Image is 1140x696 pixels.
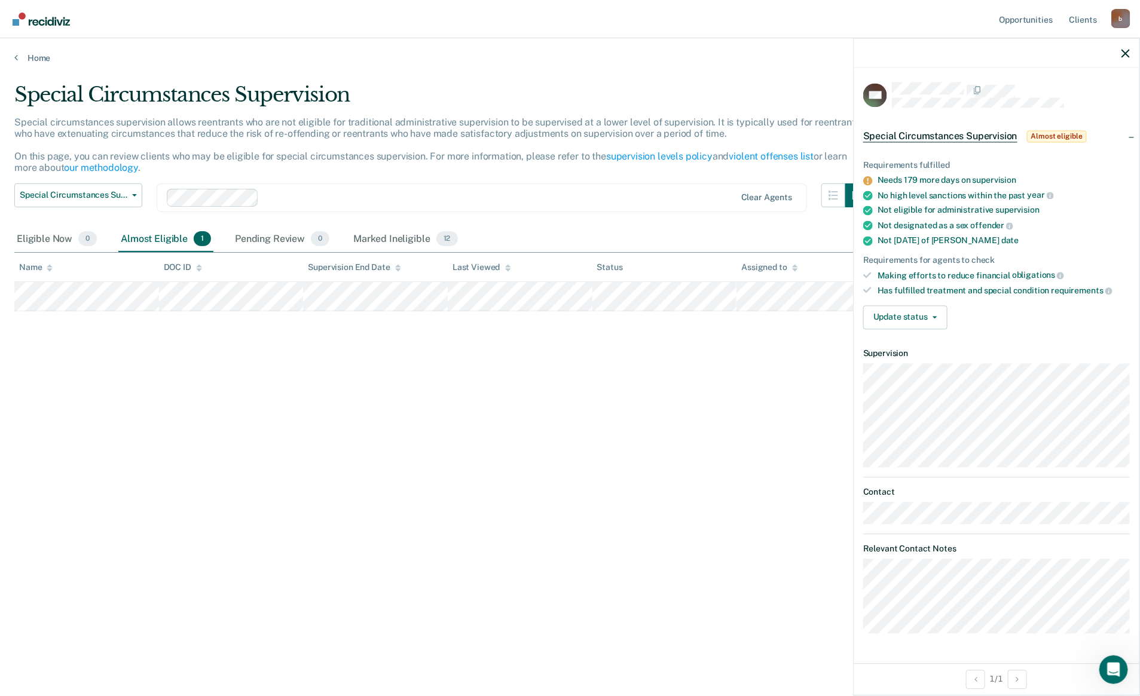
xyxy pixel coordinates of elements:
[1111,9,1130,28] button: Profile dropdown button
[878,206,1130,216] div: Not eligible for administrative
[863,305,948,329] button: Update status
[854,117,1139,155] div: Special Circumstances SupervisionAlmost eligible
[19,262,53,272] div: Name
[1001,235,1019,245] span: date
[1008,670,1027,689] button: Next Opportunity
[878,270,1130,281] div: Making efforts to reduce financial
[14,53,1126,63] a: Home
[878,286,1130,296] div: Has fulfilled treatment and special condition
[863,487,1130,497] dt: Contact
[606,151,713,162] a: supervision levels policy
[863,130,1017,142] span: Special Circumstances Supervision
[20,190,127,200] span: Special Circumstances Supervision
[164,262,202,272] div: DOC ID
[878,235,1130,246] div: Not [DATE] of [PERSON_NAME]
[1027,130,1087,142] span: Almost eligible
[854,663,1139,695] div: 1 / 1
[878,220,1130,231] div: Not designated as a sex
[14,82,869,116] div: Special Circumstances Supervision
[351,226,460,253] div: Marked Ineligible
[64,162,138,173] a: our methodology
[966,670,985,689] button: Previous Opportunity
[741,262,797,272] div: Assigned to
[14,226,99,253] div: Eligible Now
[436,231,458,247] span: 12
[194,231,211,247] span: 1
[878,190,1130,201] div: No high level sanctions within the past
[878,175,1130,185] div: Needs 179 more days on supervision
[118,226,213,253] div: Almost Eligible
[453,262,511,272] div: Last Viewed
[863,544,1130,554] dt: Relevant Contact Notes
[863,348,1130,358] dt: Supervision
[996,206,1040,215] span: supervision
[13,13,70,26] img: Recidiviz
[14,116,860,174] p: Special circumstances supervision allows reentrants who are not eligible for traditional administ...
[597,262,623,272] div: Status
[1012,271,1064,280] span: obligations
[1052,286,1113,295] span: requirements
[729,151,814,162] a: violent offenses list
[1111,9,1130,28] div: b
[308,262,401,272] div: Supervision End Date
[741,192,792,203] div: Clear agents
[311,231,329,247] span: 0
[863,160,1130,170] div: Requirements fulfilled
[1099,655,1128,684] iframe: Intercom live chat
[971,220,1014,230] span: offender
[1027,191,1053,200] span: year
[78,231,97,247] span: 0
[233,226,332,253] div: Pending Review
[863,255,1130,265] div: Requirements for agents to check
